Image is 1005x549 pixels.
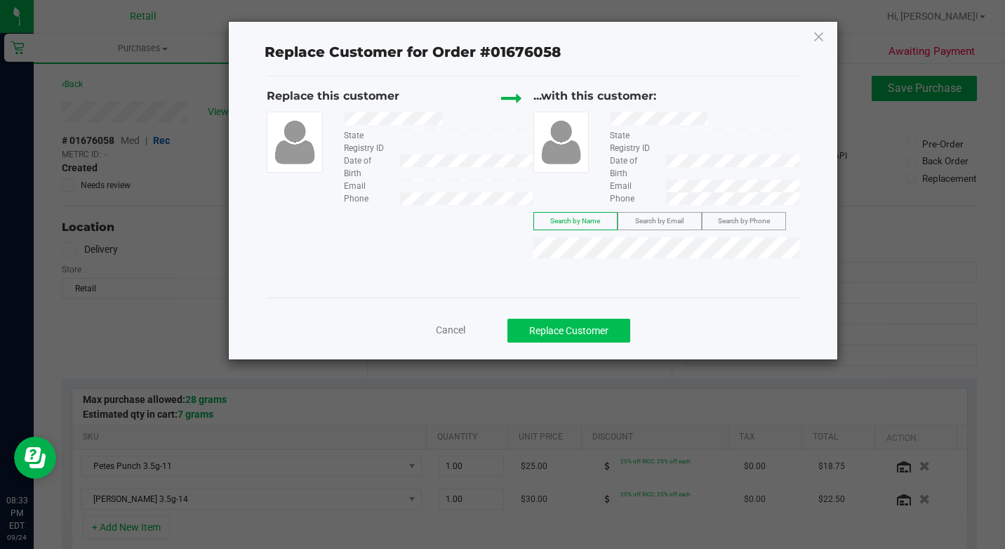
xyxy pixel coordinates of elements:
div: Date of Birth [333,154,400,180]
iframe: Resource center [14,437,56,479]
span: Search by Email [635,217,684,225]
div: State Registry ID [333,129,400,154]
span: ...with this customer: [533,89,656,102]
span: Search by Name [550,217,600,225]
span: Cancel [436,324,465,336]
div: Email [333,180,400,192]
div: Phone [333,192,400,205]
div: Phone [599,192,666,205]
img: user-icon.png [537,118,586,166]
span: Replace Customer for Order #01676058 [256,41,569,65]
span: Replace this customer [267,89,399,102]
div: State Registry ID [599,129,666,154]
div: Email [599,180,666,192]
img: user-icon.png [270,118,319,166]
span: Search by Phone [718,217,770,225]
button: Replace Customer [507,319,630,343]
div: Date of Birth [599,154,666,180]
